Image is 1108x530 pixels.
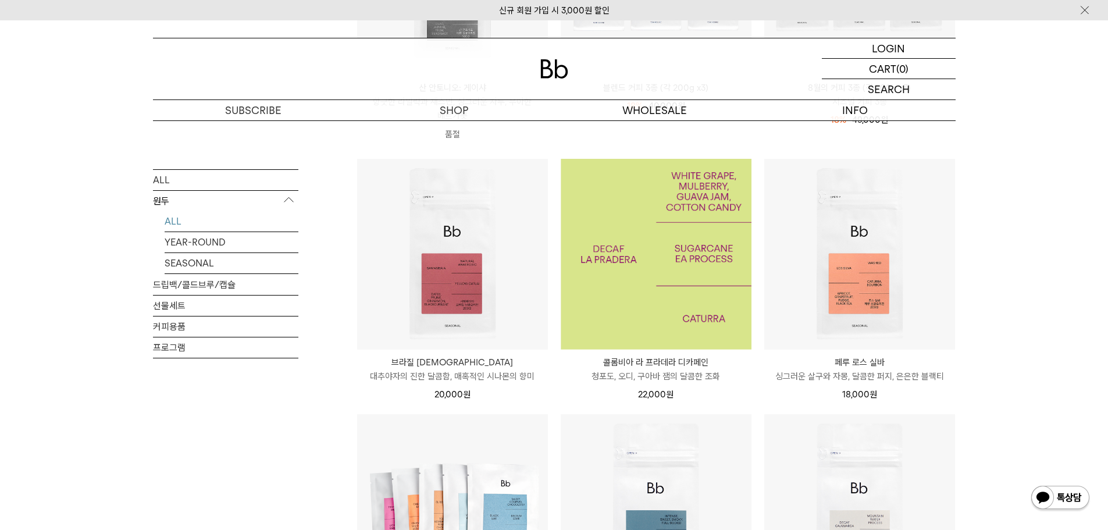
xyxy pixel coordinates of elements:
img: 브라질 사맘바이아 [357,159,548,350]
p: 품절 [357,123,548,146]
span: 20,000 [434,389,471,400]
a: CART (0) [822,59,956,79]
a: SHOP [354,100,554,120]
img: 로고 [540,59,568,79]
a: YEAR-ROUND [165,232,298,252]
p: 대추야자의 진한 달콤함, 매혹적인 시나몬의 향미 [357,369,548,383]
span: 원 [870,389,877,400]
a: 콜롬비아 라 프라데라 디카페인 청포도, 오디, 구아바 잼의 달콤한 조화 [561,355,751,383]
p: 콜롬비아 라 프라데라 디카페인 [561,355,751,369]
span: 18,000 [842,389,877,400]
a: SEASONAL [165,252,298,273]
p: (0) [896,59,909,79]
span: 22,000 [638,389,674,400]
p: 싱그러운 살구와 자몽, 달콤한 퍼지, 은은한 블랙티 [764,369,955,383]
img: 1000000482_add2_076.jpg [561,159,751,350]
p: INFO [755,100,956,120]
p: LOGIN [872,38,905,58]
span: 원 [881,115,888,125]
a: 드립백/콜드브루/캡슐 [153,274,298,294]
img: 페루 로스 실바 [764,159,955,350]
a: 커피용품 [153,316,298,336]
a: 브라질 [DEMOGRAPHIC_DATA] 대추야자의 진한 달콤함, 매혹적인 시나몬의 향미 [357,355,548,383]
a: ALL [153,169,298,190]
a: 프로그램 [153,337,298,357]
p: 청포도, 오디, 구아바 잼의 달콤한 조화 [561,369,751,383]
a: 선물세트 [153,295,298,315]
p: CART [869,59,896,79]
p: 브라질 [DEMOGRAPHIC_DATA] [357,355,548,369]
p: WHOLESALE [554,100,755,120]
p: 페루 로스 실바 [764,355,955,369]
a: 콜롬비아 라 프라데라 디카페인 [561,159,751,350]
a: SUBSCRIBE [153,100,354,120]
span: 원 [666,389,674,400]
img: 카카오톡 채널 1:1 채팅 버튼 [1030,485,1091,513]
a: 신규 회원 가입 시 3,000원 할인 [499,5,610,16]
span: 49,000 [852,115,888,125]
a: ALL [165,211,298,231]
a: LOGIN [822,38,956,59]
a: 페루 로스 실바 싱그러운 살구와 자몽, 달콤한 퍼지, 은은한 블랙티 [764,355,955,383]
span: 원 [463,389,471,400]
p: 원두 [153,190,298,211]
p: SEARCH [868,79,910,99]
